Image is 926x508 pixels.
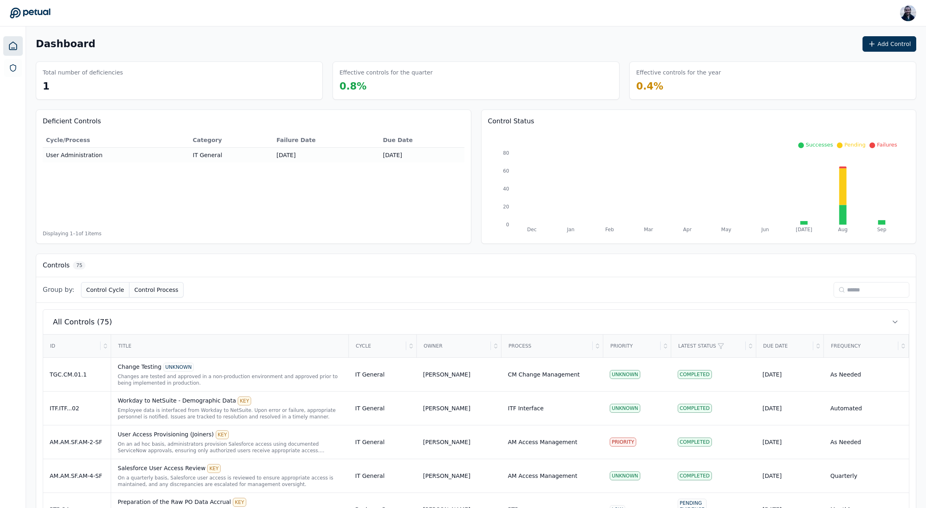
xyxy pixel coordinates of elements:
[190,133,274,148] th: Category
[762,472,817,480] div: [DATE]
[503,168,509,174] tspan: 60
[50,472,104,480] div: AM.AM.SF.AM-4-SF
[118,363,342,372] div: Change Testing
[678,438,712,447] div: Completed
[877,142,897,148] span: Failures
[36,37,95,50] h1: Dashboard
[3,36,23,56] a: Dashboard
[506,222,509,228] tspan: 0
[877,227,887,232] tspan: Sep
[761,227,769,232] tspan: Jun
[610,438,636,447] div: PRIORITY
[118,475,342,488] div: On a quarterly basis, Salesforce user access is reviewed to ensure appropriate access is maintain...
[43,68,123,77] h3: Total number of deficiencies
[610,471,640,480] div: UNKNOWN
[190,148,274,163] td: IT General
[43,133,190,148] th: Cycle/Process
[503,186,509,192] tspan: 40
[73,261,85,269] span: 75
[417,335,491,357] div: Owner
[508,404,544,412] div: ITF Interface
[50,438,104,446] div: AM.AM.SF.AM-2-SF
[838,227,847,232] tspan: Aug
[721,227,731,232] tspan: May
[900,5,916,21] img: Roberto Fernandez
[636,81,663,92] span: 0.4 %
[118,430,342,439] div: User Access Provisioning (Joiners)
[349,391,417,425] td: IT General
[423,438,470,446] div: [PERSON_NAME]
[503,204,509,210] tspan: 20
[273,148,380,163] td: [DATE]
[118,441,342,454] div: On an ad hoc basis, administrators provision Salesforce access using documented ServiceNow approv...
[118,407,342,420] div: Employee data is interfaced from Workday to NetSuite. Upon error or failure, appropriate personne...
[824,391,909,425] td: Automated
[53,316,112,328] span: All Controls (75)
[4,59,22,77] a: SOC 1 Reports
[502,335,593,357] div: Process
[508,472,578,480] div: AM Access Management
[488,116,910,126] h3: Control Status
[207,464,221,473] div: KEY
[10,7,50,19] a: Go to Dashboard
[672,335,745,357] div: Latest Status
[678,370,712,379] div: Completed
[824,335,898,357] div: Frequency
[423,370,470,379] div: [PERSON_NAME]
[118,373,342,386] div: Changes are tested and approved in a non-production environment and approved prior to being imple...
[824,459,909,493] td: Quarterly
[762,438,817,446] div: [DATE]
[349,459,417,493] td: IT General
[762,404,817,412] div: [DATE]
[43,81,50,92] span: 1
[43,116,464,126] h3: Deficient Controls
[118,498,342,507] div: Preparation of the Raw PO Data Accrual
[757,335,814,357] div: Due Date
[678,404,712,413] div: Completed
[129,282,184,298] button: Control Process
[349,357,417,391] td: IT General
[118,464,342,473] div: Salesforce User Access Review
[610,404,640,413] div: UNKNOWN
[380,148,464,163] td: [DATE]
[216,430,229,439] div: KEY
[527,227,536,232] tspan: Dec
[863,36,916,52] button: Add Control
[349,425,417,459] td: IT General
[163,363,194,372] div: UNKNOWN
[604,335,661,357] div: Priority
[423,404,470,412] div: [PERSON_NAME]
[81,282,129,298] button: Control Cycle
[806,142,833,148] span: Successes
[683,227,692,232] tspan: Apr
[824,357,909,391] td: As Needed
[762,370,817,379] div: [DATE]
[644,227,653,232] tspan: Mar
[678,471,712,480] div: Completed
[636,68,721,77] h3: Effective controls for the year
[112,335,348,357] div: Title
[273,133,380,148] th: Failure Date
[844,142,865,148] span: Pending
[796,227,812,232] tspan: [DATE]
[43,310,909,334] button: All Controls (75)
[339,68,433,77] h3: Effective controls for the quarter
[233,498,246,507] div: KEY
[43,148,190,163] td: User Administration
[43,230,101,237] span: Displaying 1– 1 of 1 items
[50,370,104,379] div: TGC.CM.01.1
[238,396,251,405] div: KEY
[43,285,74,295] span: Group by:
[508,370,580,379] div: CM Change Management
[43,261,70,270] h3: Controls
[503,150,509,156] tspan: 80
[610,370,640,379] div: UNKNOWN
[605,227,614,232] tspan: Feb
[567,227,574,232] tspan: Jan
[50,404,104,412] div: ITF.ITF...02
[824,425,909,459] td: As Needed
[508,438,578,446] div: AM Access Management
[44,335,101,357] div: ID
[380,133,464,148] th: Due Date
[349,335,406,357] div: Cycle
